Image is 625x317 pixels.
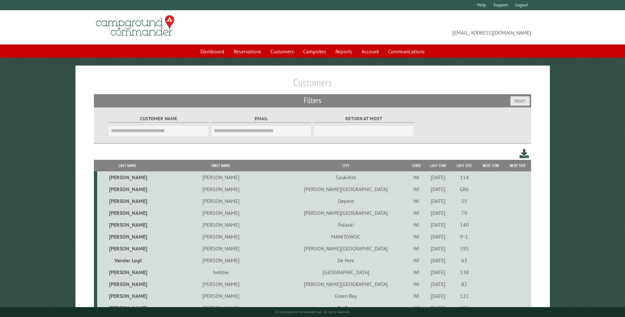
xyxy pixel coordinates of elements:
div: [DATE] [426,304,450,311]
td: 63 [451,254,477,266]
td: P-1 [451,231,477,243]
h2: Filters [94,94,531,107]
th: Next Stay [477,160,504,171]
label: Email [211,115,311,123]
td: [PERSON_NAME] [97,171,157,183]
td: [PERSON_NAME] [97,219,157,231]
td: Saukville [284,171,408,183]
td: WI [408,231,425,243]
th: Next Site [505,160,531,171]
th: Last Site [451,160,477,171]
td: bebbie [158,266,284,278]
td: [PERSON_NAME] [158,195,284,207]
td: 55 [451,195,477,207]
td: [PERSON_NAME] [158,290,284,302]
div: [DATE] [426,174,450,181]
th: First Name [158,160,284,171]
button: Reset [510,96,530,106]
td: [PERSON_NAME] [97,278,157,290]
a: Customers [267,45,298,58]
td: [PERSON_NAME] [158,254,284,266]
td: [PERSON_NAME] [97,231,157,243]
td: Depere [284,195,408,207]
td: 140 [451,219,477,231]
a: Reports [331,45,356,58]
div: [DATE] [426,281,450,287]
h1: Customers [94,76,531,94]
td: [PERSON_NAME] [158,302,284,314]
td: WI [408,183,425,195]
td: 106 [451,302,477,314]
img: Campground Commander [94,13,176,39]
td: WI [408,195,425,207]
td: [PERSON_NAME] [97,302,157,314]
td: De Pere [284,254,408,266]
div: [DATE] [426,198,450,204]
th: Last Name [97,160,157,171]
label: Customer Name [108,115,209,123]
th: Last Stay [425,160,451,171]
td: [PERSON_NAME] [97,243,157,254]
div: [DATE] [426,269,450,275]
td: [PERSON_NAME] [97,290,157,302]
td: WI [408,171,425,183]
td: Pulaski [284,219,408,231]
td: 114 [451,171,477,183]
div: [DATE] [426,293,450,299]
td: [PERSON_NAME] [158,207,284,219]
td: 82 [451,278,477,290]
div: [DATE] [426,221,450,228]
td: [PERSON_NAME] [158,231,284,243]
td: Green Bay [284,290,408,302]
td: MANITOWOC [284,231,408,243]
td: WI [408,302,425,314]
th: State [408,160,425,171]
td: [PERSON_NAME] [158,243,284,254]
td: [PERSON_NAME] [97,183,157,195]
label: Return at most [314,115,414,123]
a: Communications [384,45,429,58]
div: [DATE] [426,186,450,192]
td: [PERSON_NAME] [158,278,284,290]
td: [GEOGRAPHIC_DATA] [284,266,408,278]
td: 79 [451,207,477,219]
td: De Pere [284,302,408,314]
td: 138 [451,266,477,278]
div: [DATE] [426,210,450,216]
a: Campsites [299,45,330,58]
td: [PERSON_NAME][GEOGRAPHIC_DATA] [284,278,408,290]
td: WI [408,266,425,278]
td: [PERSON_NAME][GEOGRAPHIC_DATA] [284,243,408,254]
td: [PERSON_NAME] [97,266,157,278]
td: 195 [451,243,477,254]
td: Vander Logt [97,254,157,266]
th: City [284,160,408,171]
small: © Campground Commander LLC. All rights reserved. [275,310,350,314]
td: [PERSON_NAME] [97,207,157,219]
a: Download this customer list (.csv) [520,148,529,160]
td: GR6 [451,183,477,195]
td: [PERSON_NAME] [158,183,284,195]
a: Reservations [230,45,265,58]
td: WI [408,278,425,290]
div: [DATE] [426,233,450,240]
td: [PERSON_NAME][GEOGRAPHIC_DATA] [284,183,408,195]
td: [PERSON_NAME] [158,171,284,183]
td: [PERSON_NAME] [158,219,284,231]
a: Account [357,45,383,58]
td: [PERSON_NAME][GEOGRAPHIC_DATA] [284,207,408,219]
a: Dashboard [196,45,228,58]
span: [EMAIL_ADDRESS][DOMAIN_NAME] [313,18,531,37]
td: [PERSON_NAME] [97,195,157,207]
td: WI [408,207,425,219]
div: [DATE] [426,245,450,252]
div: [DATE] [426,257,450,264]
td: WI [408,243,425,254]
td: WI [408,254,425,266]
td: 122 [451,290,477,302]
td: WI [408,219,425,231]
td: WI [408,290,425,302]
